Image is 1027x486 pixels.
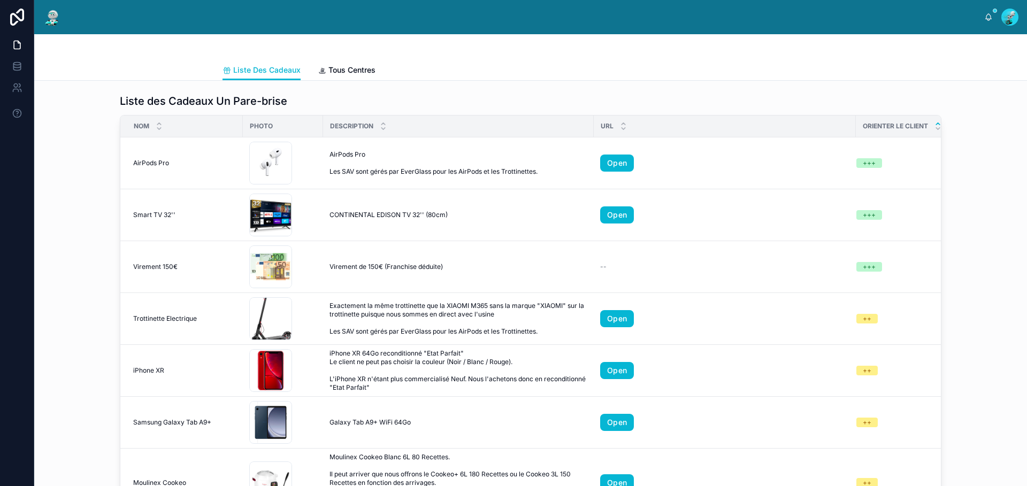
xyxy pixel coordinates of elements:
span: CONTINENTAL EDISON TV 32'' (80cm) [329,211,448,219]
span: Virement 150€ [133,263,178,271]
a: Liste Des Cadeaux [223,60,301,81]
div: ++ [863,418,871,427]
div: scrollable content [71,5,984,10]
span: Smart TV 32'' [133,211,175,219]
span: Exactement la même trottinette que la XIAOMI M365 sans la marque "XIAOMI" sur la trottinette puis... [329,302,587,336]
div: +++ [863,262,876,272]
a: Open [600,362,634,379]
span: -- [600,263,607,271]
a: Tous Centres [318,60,375,82]
div: ++ [863,366,871,375]
span: Orienter le client [863,122,928,130]
span: Photo [250,122,273,130]
div: ++ [863,314,871,323]
div: +++ [863,210,876,220]
span: Samsung Galaxy Tab A9+ [133,418,211,427]
a: Open [600,206,634,223]
a: Open [600,414,634,431]
span: Trottinette Electrique [133,314,197,323]
span: iPhone XR [133,366,164,375]
span: Galaxy Tab A9+ WiFi 64Go [329,418,411,427]
div: +++ [863,158,876,168]
a: Open [600,155,634,172]
img: App logo [43,9,62,26]
span: URL [601,122,614,130]
span: AirPods Pro [133,159,169,167]
span: AirPods Pro Les SAV sont gérés par EverGlass pour les AirPods et les Trottinettes. [329,150,575,176]
span: Description [330,122,373,130]
span: Virement de 150€ (Franchise déduite) [329,263,443,271]
span: Liste Des Cadeaux [233,65,301,75]
span: Nom [134,122,149,130]
h1: Liste des Cadeaux Un Pare-brise [120,94,287,109]
a: Open [600,310,634,327]
span: Tous Centres [328,65,375,75]
span: iPhone XR 64Go reconditionné "Etat Parfait" Le client ne peut pas choisir la couleur (Noir / Blan... [329,349,587,392]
